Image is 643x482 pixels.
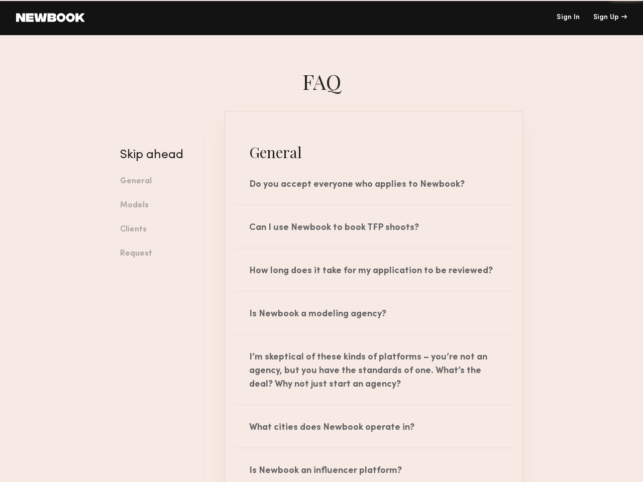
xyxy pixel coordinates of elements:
[120,242,209,266] a: Request
[120,194,209,218] a: Models
[557,14,580,21] a: Sign In
[225,142,522,162] h4: General
[120,170,209,194] a: General
[113,68,530,95] h1: faq
[225,205,522,248] div: Can I use Newbook to book TFP shoots?
[225,292,522,334] div: Is Newbook a modeling agency?
[593,14,627,21] div: Sign Up
[225,249,522,291] div: How long does it take for my application to be reviewed?
[225,335,522,404] div: I’m skeptical of these kinds of platforms – you’re not an agency, but you have the standards of o...
[120,218,209,242] a: Clients
[120,149,209,161] h4: Skip ahead
[225,162,522,204] div: Do you accept everyone who applies to Newbook?
[225,405,522,447] div: What cities does Newbook operate in?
